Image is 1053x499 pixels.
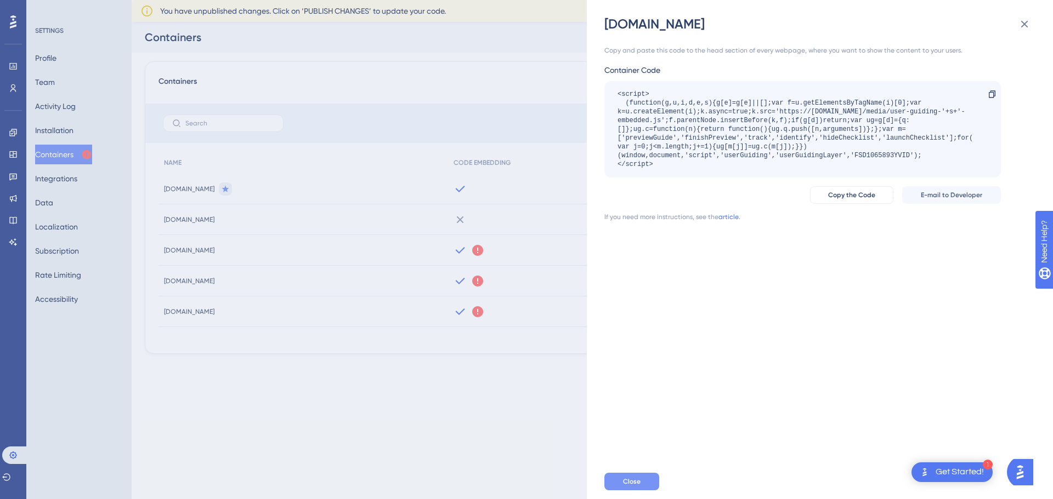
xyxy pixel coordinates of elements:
[604,46,1001,55] div: Copy and paste this code to the head section of every webpage, where you want to show the content...
[983,460,993,469] div: 1
[604,213,718,221] div: If you need more instructions, see the
[604,64,1001,77] div: Container Code
[718,213,740,221] a: article.
[902,186,1001,204] button: E-mail to Developer
[618,90,977,169] div: <script> (function(g,u,i,d,e,s){g[e]=g[e]||[];var f=u.getElementsByTagName(i)[0];var k=u.createEl...
[1007,456,1040,489] iframe: UserGuiding AI Assistant Launcher
[810,186,893,204] button: Copy the Code
[623,477,641,486] span: Close
[604,473,659,490] button: Close
[912,462,993,482] div: Open Get Started! checklist, remaining modules: 1
[921,191,982,199] span: E-mail to Developer
[828,191,875,199] span: Copy the Code
[604,15,1038,33] div: [DOMAIN_NAME]
[936,466,984,478] div: Get Started!
[26,3,69,16] span: Need Help?
[918,466,931,479] img: launcher-image-alternative-text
